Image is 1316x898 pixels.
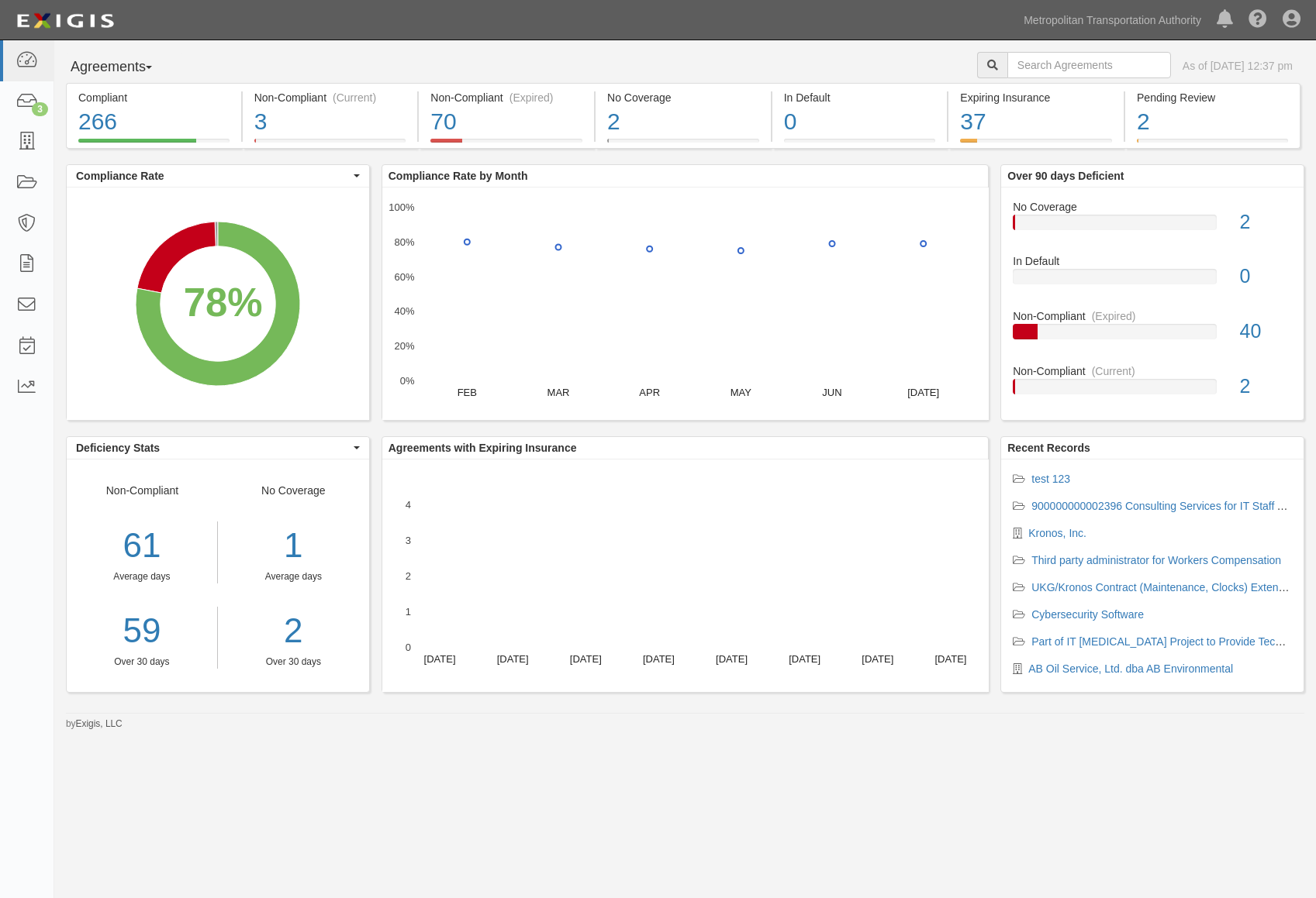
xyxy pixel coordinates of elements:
[1001,253,1304,269] div: In Default
[230,607,357,655] a: 2
[784,90,936,105] div: In Default
[1001,199,1304,215] div: No Coverage
[333,90,376,105] div: (Current)
[66,717,123,731] small: by
[78,105,230,139] div: 266
[67,188,369,420] svg: A chart.
[12,7,119,35] img: Logo
[960,90,1112,105] div: Expiring Insurance
[394,305,414,317] text: 40%
[78,90,230,105] div: Compliant
[1249,11,1267,29] i: Help Center - Complianz
[67,165,369,187] button: Compliance Rate
[607,90,759,105] div: No Coverage
[1001,363,1304,379] div: Non-Compliant
[389,442,577,454] b: Agreements with Expiring Insurance
[406,570,411,582] text: 2
[184,274,263,331] div: 78%
[406,535,411,546] text: 3
[32,102,48,116] div: 3
[394,236,414,248] text: 80%
[716,653,748,665] text: [DATE]
[67,607,217,655] a: 59
[430,90,582,105] div: Non-Compliant (Expired)
[1028,527,1086,539] a: Kronos, Inc.
[772,139,948,151] a: In Default0
[1013,253,1292,308] a: In Default0
[1137,90,1288,105] div: Pending Review
[907,387,939,398] text: [DATE]
[406,642,411,653] text: 0
[1016,5,1209,36] a: Metropolitan Transportation Authority
[382,188,989,420] svg: A chart.
[1031,581,1298,594] a: UKG/Kronos Contract (Maintenance, Clocks) Extension
[382,459,989,692] svg: A chart.
[1228,318,1304,346] div: 40
[639,387,660,398] text: APR
[76,440,350,456] span: Deficiency Stats
[822,387,841,398] text: JUN
[960,105,1112,139] div: 37
[389,201,415,213] text: 100%
[67,437,369,459] button: Deficiency Stats
[1013,199,1292,254] a: No Coverage2
[1183,58,1293,74] div: As of [DATE] 12:37 pm
[430,105,582,139] div: 70
[1013,363,1292,407] a: Non-Compliant(Current)2
[509,90,554,105] div: (Expired)
[254,90,406,105] div: Non-Compliant (Current)
[67,521,217,570] div: 61
[457,387,476,398] text: FEB
[1092,363,1135,379] div: (Current)
[67,483,218,669] div: Non-Compliant
[1125,139,1300,151] a: Pending Review2
[789,653,820,665] text: [DATE]
[547,387,569,398] text: MAR
[1031,473,1070,485] a: test 123
[389,170,528,182] b: Compliance Rate by Month
[570,653,602,665] text: [DATE]
[67,570,217,583] div: Average days
[496,653,528,665] text: [DATE]
[1092,308,1136,324] div: (Expired)
[394,340,414,352] text: 20%
[76,168,350,184] span: Compliance Rate
[862,653,893,665] text: [DATE]
[1001,308,1304,324] div: Non-Compliant
[218,483,369,669] div: No Coverage
[1228,373,1304,401] div: 2
[243,139,418,151] a: Non-Compliant(Current)3
[1228,263,1304,291] div: 0
[730,387,751,398] text: MAY
[66,139,241,151] a: Compliant266
[230,570,357,583] div: Average days
[596,139,771,151] a: No Coverage2
[76,718,123,729] a: Exigis, LLC
[643,653,675,665] text: [DATE]
[1031,608,1144,621] a: Cybersecurity Software
[1031,554,1281,566] a: Third party administrator for Workers Compensation
[66,52,182,83] button: Agreements
[406,606,411,618] text: 1
[1007,442,1090,454] b: Recent Records
[254,105,406,139] div: 3
[948,139,1124,151] a: Expiring Insurance37
[230,655,357,669] div: Over 30 days
[1007,170,1124,182] b: Over 90 days Deficient
[230,521,357,570] div: 1
[423,653,455,665] text: [DATE]
[1007,52,1171,78] input: Search Agreements
[934,653,966,665] text: [DATE]
[399,375,414,387] text: 0%
[406,499,411,511] text: 4
[394,270,414,282] text: 60%
[784,105,936,139] div: 0
[419,139,594,151] a: Non-Compliant(Expired)70
[1028,662,1233,675] a: AB Oil Service, Ltd. dba AB Environmental
[1137,105,1288,139] div: 2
